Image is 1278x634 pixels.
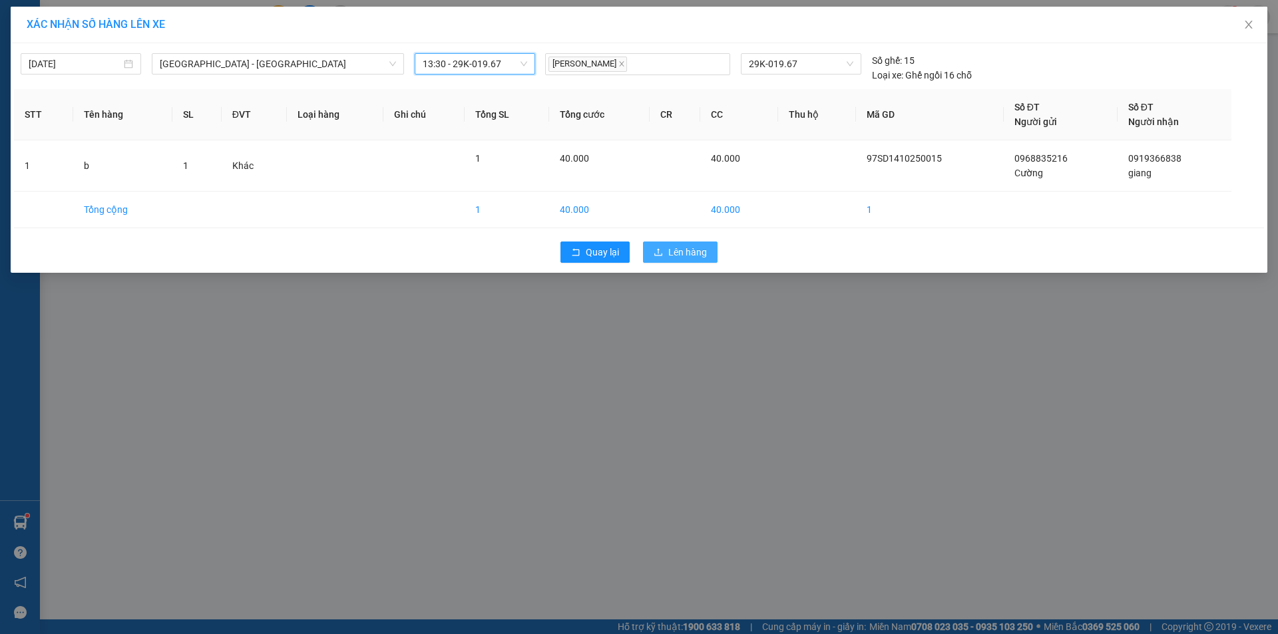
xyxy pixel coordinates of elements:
button: uploadLên hàng [643,241,718,263]
span: rollback [571,247,580,258]
span: Chuyển phát nhanh: [GEOGRAPHIC_DATA] - [GEOGRAPHIC_DATA] [75,57,190,104]
span: Người gửi [1014,116,1057,127]
th: SL [172,89,221,140]
span: giang [1128,168,1152,178]
th: ĐVT [222,89,287,140]
th: STT [14,89,73,140]
span: 40.000 [711,153,740,164]
span: Số ghế: [872,53,902,68]
td: 40.000 [549,192,650,228]
td: 1 [465,192,549,228]
span: down [389,60,397,68]
span: 13:30 - 29K-019.67 [423,54,527,74]
div: 15 [872,53,915,68]
span: 29K-019.67 [749,54,853,74]
span: 97SD1410250015 [867,153,942,164]
th: Tổng cước [549,89,650,140]
span: upload [654,247,663,258]
span: close [1243,19,1254,30]
td: 1 [14,140,73,192]
input: 14/10/2025 [29,57,121,71]
th: CR [650,89,700,140]
td: b [73,140,173,192]
span: Lên hàng [668,245,707,259]
button: rollbackQuay lại [560,241,630,263]
span: Loại xe: [872,68,903,82]
th: Loại hàng [287,89,383,140]
span: close [618,61,625,67]
span: Hải Phòng - Hà Nội [160,54,396,74]
span: 1 [475,153,481,164]
div: Ghế ngồi 16 chỗ [872,68,972,82]
th: Ghi chú [383,89,465,140]
th: CC [700,89,777,140]
th: Mã GD [856,89,1004,140]
span: Người nhận [1128,116,1179,127]
span: [PERSON_NAME] [548,57,627,72]
td: Tổng cộng [73,192,173,228]
span: XÁC NHẬN SỐ HÀNG LÊN XE [27,18,165,31]
span: Số ĐT [1128,102,1154,112]
span: Cường [1014,168,1043,178]
td: Khác [222,140,287,192]
button: Close [1230,7,1267,44]
th: Tên hàng [73,89,173,140]
span: Quay lại [586,245,619,259]
span: 1 [183,160,188,171]
td: 40.000 [700,192,777,228]
th: Thu hộ [778,89,857,140]
td: 1 [856,192,1004,228]
strong: CHUYỂN PHÁT NHANH VIP ANH HUY [83,11,182,54]
th: Tổng SL [465,89,549,140]
span: 0919366838 [1128,153,1181,164]
span: 0968835216 [1014,153,1068,164]
span: 40.000 [560,153,589,164]
span: Số ĐT [1014,102,1040,112]
img: logo [6,53,74,120]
